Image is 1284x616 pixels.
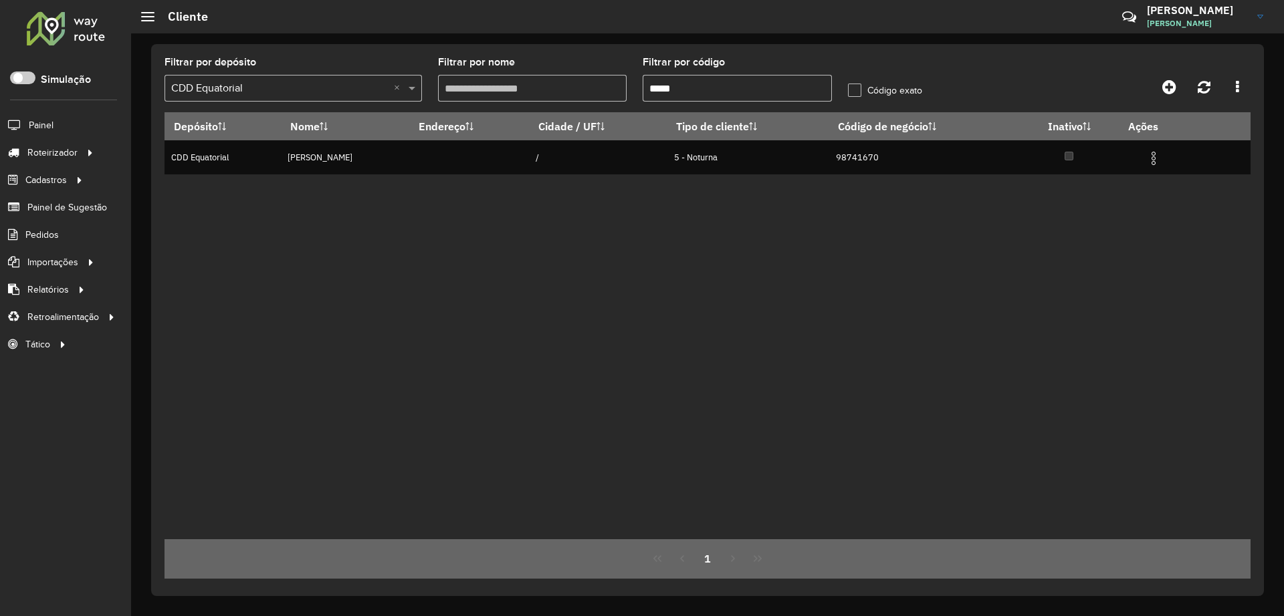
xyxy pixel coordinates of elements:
span: Tático [25,337,50,351]
a: Contato Rápido [1115,3,1144,31]
th: Endereço [409,112,529,140]
label: Código exato [848,84,922,98]
span: Cadastros [25,173,67,187]
td: 98741670 [829,140,1019,174]
label: Filtrar por depósito [165,54,256,70]
label: Filtrar por código [643,54,725,70]
td: 5 - Noturna [667,140,829,174]
th: Inativo [1019,112,1119,140]
label: Simulação [41,71,91,88]
th: Tipo de cliente [667,112,829,140]
th: Ações [1119,112,1199,140]
th: Nome [281,112,410,140]
span: Painel [29,118,53,132]
td: / [529,140,667,174]
span: Roteirizador [27,146,78,160]
span: [PERSON_NAME] [1147,17,1247,29]
span: Pedidos [25,228,59,242]
th: Código de negócio [829,112,1019,140]
span: Clear all [394,80,405,96]
label: Filtrar por nome [438,54,515,70]
span: Importações [27,255,78,269]
td: CDD Equatorial [165,140,281,174]
td: [PERSON_NAME] [281,140,410,174]
span: Retroalimentação [27,310,99,324]
button: 1 [695,546,720,571]
th: Depósito [165,112,281,140]
th: Cidade / UF [529,112,667,140]
h3: [PERSON_NAME] [1147,4,1247,17]
span: Relatórios [27,283,69,297]
span: Painel de Sugestão [27,200,107,214]
h2: Cliente [154,9,208,24]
